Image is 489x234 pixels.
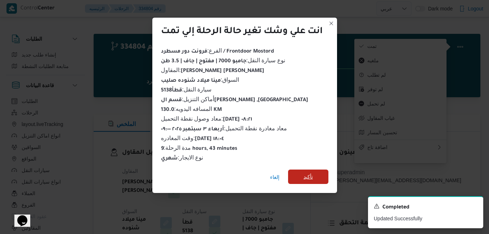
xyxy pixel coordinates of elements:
[267,170,282,184] button: إلغاء
[161,88,182,94] b: قطأ5138
[161,48,274,54] span: الفرع :
[161,116,252,122] span: معاد وصول نقطة التحميل :
[382,203,409,212] span: Completed
[161,154,203,161] span: نوع الايجار :
[327,19,336,28] button: Closes this modal window
[161,107,222,113] b: 130.0 KM
[161,127,224,132] b: أربعاء ٣ سبتمبر ٢٠٢٥ ٠٩:٠٠
[161,57,285,63] span: نوع سيارة النقل :
[374,215,477,222] p: Updated Successfully
[223,117,252,123] b: [DATE] ٠٨:٢١
[161,78,221,84] b: مينا ميلاد شنوده صليب
[161,106,222,112] span: المسافه اليدويه :
[161,59,246,64] b: جامبو 7000 | مفتوح | جاف | 3.5 طن
[161,145,238,151] span: مدة الرحلة :
[161,98,309,103] b: قسم ال[PERSON_NAME] ,[GEOGRAPHIC_DATA]
[161,135,224,141] span: وقت المغادره :
[161,67,264,73] span: المقاول :
[270,173,279,181] span: إلغاء
[161,26,323,38] div: انت علي وشك تغير حالة الرحلة إلي تمت
[161,96,309,102] span: أماكن التنزيل :
[374,203,477,212] div: Notification
[161,77,239,83] span: السواق :
[161,125,287,131] span: معاد مغادرة نقطة التحميل :
[195,136,224,142] b: [DATE] ١٨:٠٤
[161,86,212,93] span: سيارة النقل :
[161,49,274,55] b: فرونت دور مسطرد / Frontdoor Mostord
[7,205,30,227] iframe: chat widget
[181,68,264,74] b: [PERSON_NAME] [PERSON_NAME]
[161,156,178,162] b: شهري
[288,170,328,184] button: تأكيد
[161,146,238,152] b: 9 hours, 43 minutes
[304,172,313,181] span: تأكيد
